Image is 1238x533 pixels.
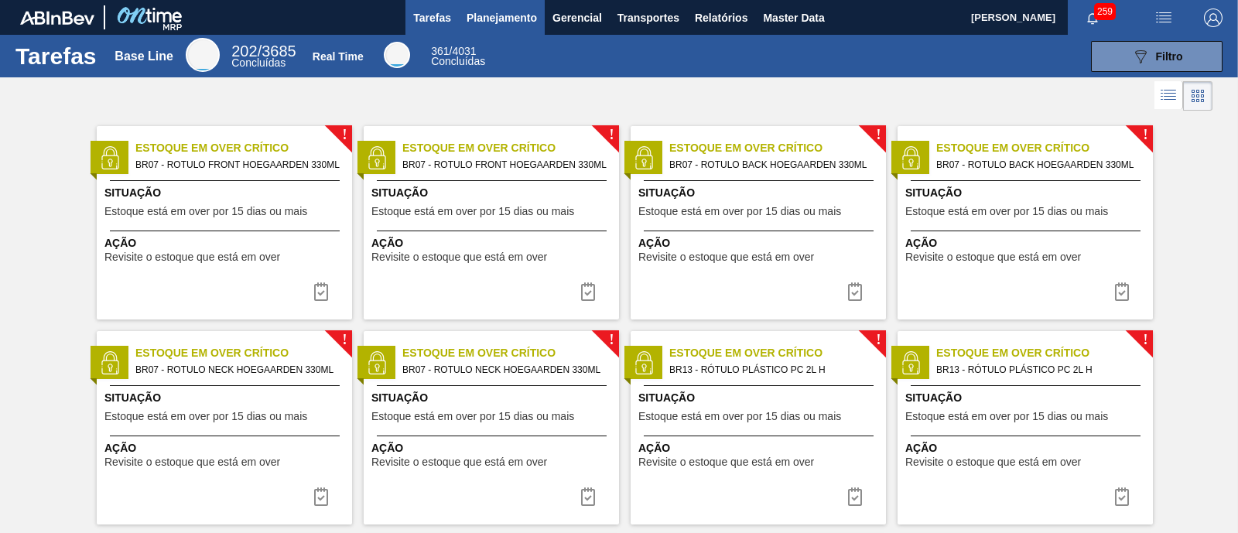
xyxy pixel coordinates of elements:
[638,206,841,217] span: Estoque está em over por 15 dias ou mais
[638,251,814,263] span: Revisite o estoque que está em over
[342,129,347,141] span: !
[1183,81,1212,111] div: Visão em Cards
[632,351,655,374] img: status
[1068,7,1117,29] button: Notificações
[1113,487,1131,506] img: icon-task complete
[638,185,882,201] span: Situação
[98,146,121,169] img: status
[402,156,607,173] span: BR07 - ROTULO FRONT HOEGAARDEN 330ML
[104,411,307,422] span: Estoque está em over por 15 dias ou mais
[231,45,296,68] div: Base Line
[431,46,485,67] div: Real Time
[1103,276,1141,307] button: icon-task complete
[1156,50,1183,63] span: Filtro
[135,345,352,361] span: Estoque em Over Crítico
[936,156,1141,173] span: BR07 - ROTULO BACK HOEGAARDEN 330ML
[1154,81,1183,111] div: Visão em Lista
[846,282,864,301] img: icon-task complete
[371,185,615,201] span: Situação
[98,351,121,374] img: status
[384,42,410,68] div: Real Time
[104,440,348,456] span: Ação
[365,351,388,374] img: status
[312,487,330,506] img: icon-task complete
[1103,481,1141,512] div: Completar tarefa: 29810861
[467,9,537,27] span: Planejamento
[115,50,173,63] div: Base Line
[669,345,886,361] span: Estoque em Over Crítico
[186,38,220,72] div: Base Line
[365,146,388,169] img: status
[402,361,607,378] span: BR07 - ROTULO NECK HOEGAARDEN 330ML
[836,276,874,307] div: Completar tarefa: 29810859
[1204,9,1223,27] img: Logout
[20,11,94,25] img: TNhmsLtSVTkK8tSr43FrP2fwEKptu5GPRR3wAAAABJRU5ErkJggg==
[371,251,547,263] span: Revisite o estoque que está em over
[1154,9,1173,27] img: userActions
[609,334,614,346] span: !
[104,456,280,468] span: Revisite o estoque que está em over
[905,440,1149,456] span: Ação
[1103,276,1141,307] div: Completar tarefa: 29810859
[905,411,1108,422] span: Estoque está em over por 15 dias ou mais
[313,50,364,63] div: Real Time
[303,276,340,307] button: icon-task complete
[104,185,348,201] span: Situação
[135,361,340,378] span: BR07 - ROTULO NECK HOEGAARDEN 330ML
[669,361,874,378] span: BR13 - RÓTULO PLÁSTICO PC 2L H
[231,43,257,60] span: 202
[1113,282,1131,301] img: icon-task complete
[371,440,615,456] span: Ação
[669,156,874,173] span: BR07 - ROTULO BACK HOEGAARDEN 330ML
[669,140,886,156] span: Estoque em Over Crítico
[431,45,476,57] span: / 4031
[638,235,882,251] span: Ação
[632,146,655,169] img: status
[836,276,874,307] button: icon-task complete
[303,276,340,307] div: Completar tarefa: 29810858
[135,156,340,173] span: BR07 - ROTULO FRONT HOEGAARDEN 330ML
[905,185,1149,201] span: Situação
[303,481,340,512] div: Completar tarefa: 29810860
[431,45,449,57] span: 361
[695,9,747,27] span: Relatórios
[836,481,874,512] div: Completar tarefa: 29810861
[1143,129,1147,141] span: !
[617,9,679,27] span: Transportes
[552,9,602,27] span: Gerencial
[899,146,922,169] img: status
[846,487,864,506] img: icon-task complete
[569,481,607,512] div: Completar tarefa: 29810860
[342,334,347,346] span: !
[638,411,841,422] span: Estoque está em over por 15 dias ou mais
[135,140,352,156] span: Estoque em Over Crítico
[905,390,1149,406] span: Situação
[936,345,1153,361] span: Estoque em Over Crítico
[371,390,615,406] span: Situação
[402,140,619,156] span: Estoque em Over Crítico
[638,390,882,406] span: Situação
[836,481,874,512] button: icon-task complete
[569,276,607,307] div: Completar tarefa: 29810858
[303,481,340,512] button: icon-task complete
[936,140,1153,156] span: Estoque em Over Crítico
[936,361,1141,378] span: BR13 - RÓTULO PLÁSTICO PC 2L H
[876,334,881,346] span: !
[569,276,607,307] button: icon-task complete
[231,56,286,69] span: Concluídas
[104,206,307,217] span: Estoque está em over por 15 dias ou mais
[609,129,614,141] span: !
[413,9,451,27] span: Tarefas
[371,456,547,468] span: Revisite o estoque que está em over
[231,43,296,60] span: / 3685
[638,456,814,468] span: Revisite o estoque que está em over
[312,282,330,301] img: icon-task complete
[371,235,615,251] span: Ação
[104,235,348,251] span: Ação
[15,47,97,65] h1: Tarefas
[905,235,1149,251] span: Ação
[1103,481,1141,512] button: icon-task complete
[899,351,922,374] img: status
[431,55,485,67] span: Concluídas
[579,487,597,506] img: icon-task complete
